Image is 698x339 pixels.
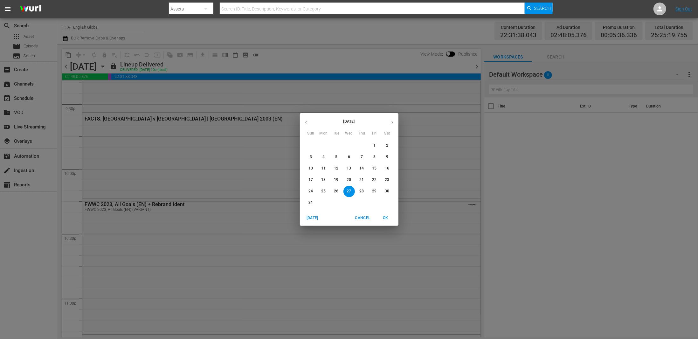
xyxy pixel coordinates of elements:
[331,174,342,186] button: 19
[318,151,329,163] button: 4
[356,186,368,197] button: 28
[318,186,329,197] button: 25
[675,6,692,11] a: Sign Out
[318,174,329,186] button: 18
[343,130,355,137] span: Wed
[385,189,389,194] p: 30
[378,215,393,221] span: OK
[321,189,326,194] p: 25
[534,3,551,14] span: Search
[359,166,364,171] p: 14
[321,166,326,171] p: 11
[382,174,393,186] button: 23
[369,140,380,151] button: 1
[305,215,320,221] span: [DATE]
[352,213,373,223] button: Cancel
[359,177,364,183] p: 21
[321,177,326,183] p: 18
[343,163,355,174] button: 13
[369,174,380,186] button: 22
[343,151,355,163] button: 6
[334,177,338,183] p: 19
[343,186,355,197] button: 27
[356,151,368,163] button: 7
[385,166,389,171] p: 16
[373,143,376,148] p: 1
[369,130,380,137] span: Fri
[308,200,313,205] p: 31
[4,5,11,13] span: menu
[318,163,329,174] button: 11
[335,154,337,160] p: 5
[318,130,329,137] span: Mon
[356,130,368,137] span: Thu
[382,163,393,174] button: 16
[361,154,363,160] p: 7
[382,186,393,197] button: 30
[308,177,313,183] p: 17
[305,163,317,174] button: 10
[334,166,338,171] p: 12
[334,189,338,194] p: 26
[347,177,351,183] p: 20
[355,215,370,221] span: Cancel
[347,189,351,194] p: 27
[382,140,393,151] button: 2
[305,197,317,209] button: 31
[373,154,376,160] p: 8
[331,130,342,137] span: Tue
[369,163,380,174] button: 15
[343,174,355,186] button: 20
[312,119,386,124] p: [DATE]
[372,166,377,171] p: 15
[386,154,388,160] p: 9
[322,154,325,160] p: 4
[305,174,317,186] button: 17
[376,213,396,223] button: OK
[305,130,317,137] span: Sun
[305,186,317,197] button: 24
[369,151,380,163] button: 8
[382,151,393,163] button: 9
[385,177,389,183] p: 23
[310,154,312,160] p: 3
[15,2,46,17] img: ans4CAIJ8jUAAAAAAAAAAAAAAAAAAAAAAAAgQb4GAAAAAAAAAAAAAAAAAAAAAAAAJMjXAAAAAAAAAAAAAAAAAAAAAAAAgAT5G...
[372,189,377,194] p: 29
[347,166,351,171] p: 13
[382,130,393,137] span: Sat
[369,186,380,197] button: 29
[331,163,342,174] button: 12
[356,174,368,186] button: 21
[386,143,388,148] p: 2
[372,177,377,183] p: 22
[308,189,313,194] p: 24
[348,154,350,160] p: 6
[331,186,342,197] button: 26
[359,189,364,194] p: 28
[302,213,323,223] button: [DATE]
[305,151,317,163] button: 3
[308,166,313,171] p: 10
[356,163,368,174] button: 14
[331,151,342,163] button: 5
